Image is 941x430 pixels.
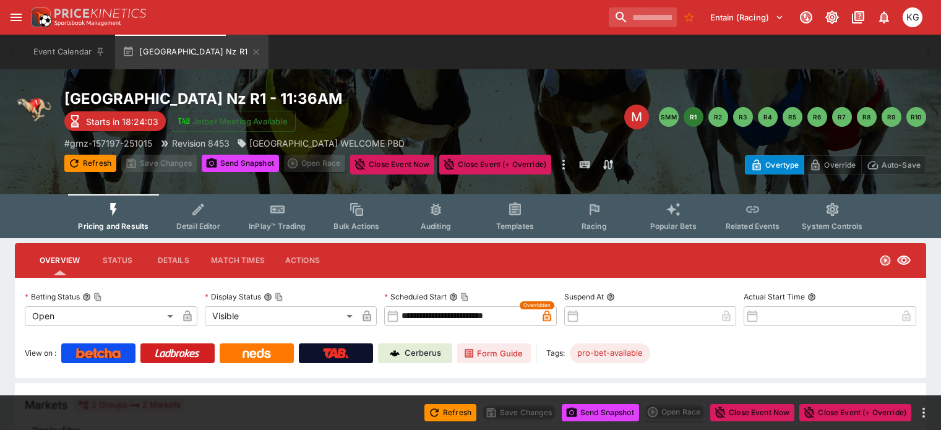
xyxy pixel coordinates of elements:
[745,155,926,174] div: Start From
[882,158,921,171] p: Auto-Save
[807,293,816,301] button: Actual Start Time
[25,343,56,363] label: View on :
[54,20,121,26] img: Sportsbook Management
[421,221,451,231] span: Auditing
[25,306,178,326] div: Open
[64,155,116,172] button: Refresh
[744,291,805,302] p: Actual Start Time
[726,221,780,231] span: Related Events
[249,137,405,150] p: [GEOGRAPHIC_DATA] WELCOME PBD
[439,155,551,174] button: Close Event (+ Override)
[284,155,345,172] div: split button
[733,107,753,127] button: R3
[15,89,54,129] img: greyhound_racing.png
[390,348,400,358] img: Cerberus
[899,4,926,31] button: Kevin Gutschlag
[78,221,148,231] span: Pricing and Results
[882,107,901,127] button: R9
[609,7,677,27] input: search
[832,107,852,127] button: R7
[243,348,270,358] img: Neds
[350,155,434,174] button: Close Event Now
[703,7,791,27] button: Select Tenant
[178,115,190,127] img: jetbet-logo.svg
[171,111,296,132] button: Jetbet Meeting Available
[906,107,926,127] button: R10
[562,404,639,421] button: Send Snapshot
[201,246,275,275] button: Match Times
[916,405,931,420] button: more
[708,107,728,127] button: R2
[824,158,856,171] p: Override
[82,293,91,301] button: Betting StatusCopy To Clipboard
[570,343,650,363] div: Betting Target: cerberus
[449,293,458,301] button: Scheduled StartCopy To Clipboard
[30,246,90,275] button: Overview
[26,35,113,69] button: Event Calendar
[202,155,279,172] button: Send Snapshot
[54,9,146,18] img: PriceKinetics
[523,301,551,309] span: Overridden
[546,343,565,363] label: Tags:
[457,343,531,363] a: Form Guide
[155,348,200,358] img: Ladbrokes
[564,291,604,302] p: Suspend At
[5,6,27,28] button: open drawer
[496,221,534,231] span: Templates
[68,194,872,238] div: Event type filters
[650,221,697,231] span: Popular Bets
[847,6,869,28] button: Documentation
[879,254,892,267] svg: Open
[783,107,802,127] button: R5
[323,348,349,358] img: TabNZ
[275,293,283,301] button: Copy To Clipboard
[758,107,778,127] button: R4
[115,35,269,69] button: [GEOGRAPHIC_DATA] Nz R1
[896,253,911,268] svg: Visible
[745,155,804,174] button: Overtype
[145,246,201,275] button: Details
[644,403,705,421] div: split button
[333,221,379,231] span: Bulk Actions
[205,306,358,326] div: Visible
[903,7,922,27] div: Kevin Gutschlag
[93,293,102,301] button: Copy To Clipboard
[424,404,476,421] button: Refresh
[384,291,447,302] p: Scheduled Start
[405,347,441,359] p: Cerberus
[684,107,703,127] button: R1
[582,221,607,231] span: Racing
[710,404,794,421] button: Close Event Now
[172,137,230,150] p: Revision 8453
[802,221,862,231] span: System Controls
[821,6,843,28] button: Toggle light/dark mode
[76,348,121,358] img: Betcha
[90,246,145,275] button: Status
[275,246,330,275] button: Actions
[27,5,52,30] img: PriceKinetics Logo
[176,221,220,231] span: Detail Editor
[237,137,405,150] div: ASCOT PARK WELCOME PBD
[679,7,699,27] button: No Bookmarks
[556,155,571,174] button: more
[460,293,469,301] button: Copy To Clipboard
[205,291,261,302] p: Display Status
[659,107,679,127] button: SMM
[804,155,861,174] button: Override
[659,107,926,127] nav: pagination navigation
[378,343,452,363] a: Cerberus
[64,89,567,108] h2: Copy To Clipboard
[807,107,827,127] button: R6
[264,293,272,301] button: Display StatusCopy To Clipboard
[873,6,895,28] button: Notifications
[795,6,817,28] button: Connected to PK
[799,404,911,421] button: Close Event (+ Override)
[64,137,152,150] p: Copy To Clipboard
[25,291,80,302] p: Betting Status
[249,221,306,231] span: InPlay™ Trading
[570,347,650,359] span: pro-bet-available
[606,293,615,301] button: Suspend At
[857,107,877,127] button: R8
[86,115,158,128] p: Starts in 18:24:03
[624,105,649,129] div: Edit Meeting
